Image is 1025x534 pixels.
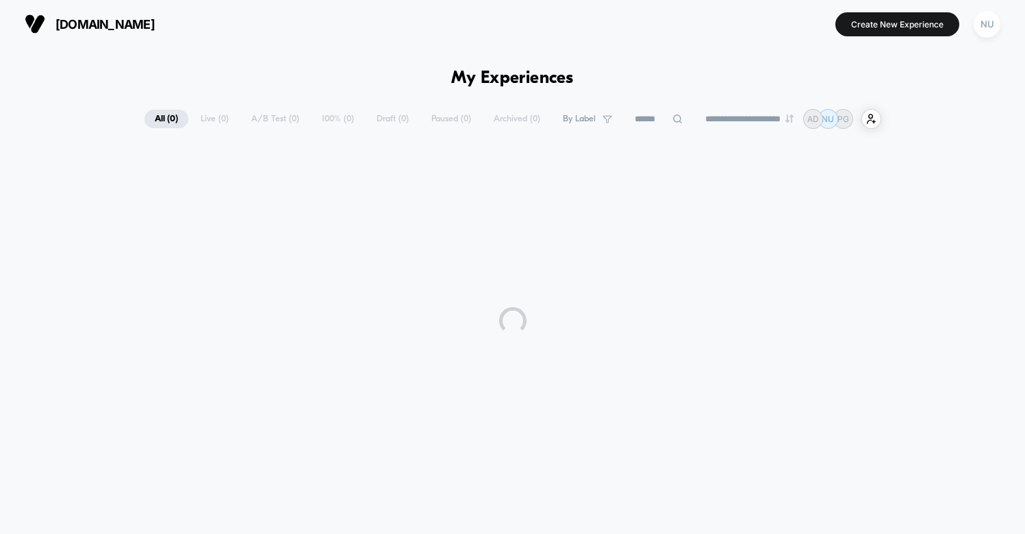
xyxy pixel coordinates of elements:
p: PG [837,114,849,124]
p: AD [807,114,819,124]
img: end [785,114,794,123]
span: By Label [563,114,596,124]
span: [DOMAIN_NAME] [55,17,155,32]
div: NU [974,11,1000,38]
span: All ( 0 ) [144,110,188,128]
button: NU [970,10,1004,38]
button: [DOMAIN_NAME] [21,13,159,35]
p: NU [822,114,834,124]
img: Visually logo [25,14,45,34]
h1: My Experiences [451,69,574,88]
button: Create New Experience [835,12,959,36]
